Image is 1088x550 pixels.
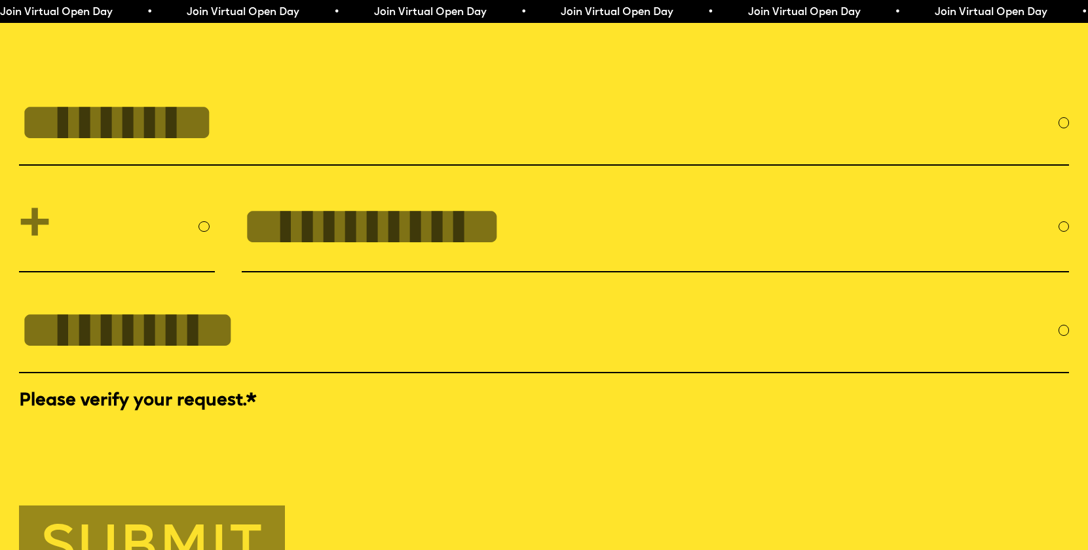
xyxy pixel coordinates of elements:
[19,416,218,467] iframe: reCAPTCHA
[705,7,711,18] span: •
[144,7,150,18] span: •
[19,390,1069,414] label: Please verify your request.
[518,7,524,18] span: •
[892,7,898,18] span: •
[331,7,337,18] span: •
[1079,7,1085,18] span: •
